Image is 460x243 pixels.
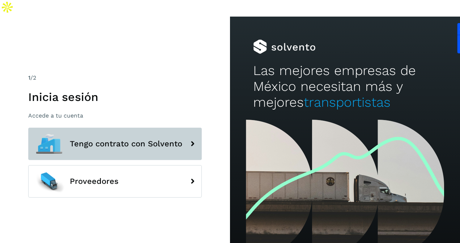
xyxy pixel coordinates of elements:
span: Proveedores [70,177,119,186]
div: /2 [28,74,202,82]
h2: Las mejores empresas de México necesitan más y mejores [253,63,437,111]
h1: Inicia sesión [28,90,202,104]
span: 1 [28,74,30,81]
p: Accede a tu cuenta [28,112,202,119]
button: Tengo contrato con Solvento [28,128,202,160]
span: Tengo contrato con Solvento [70,140,182,148]
button: Proveedores [28,165,202,198]
span: transportistas [304,94,391,110]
